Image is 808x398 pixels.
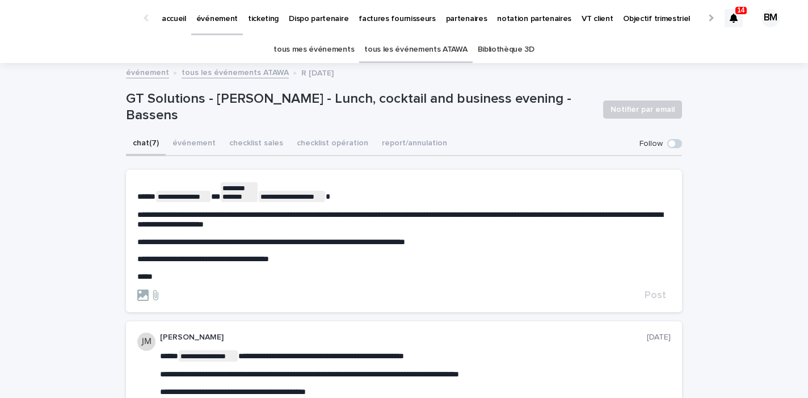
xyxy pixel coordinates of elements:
[301,66,334,78] p: R [DATE]
[725,9,743,27] div: 14
[126,91,594,124] p: GT Solutions - [PERSON_NAME] - Lunch, cocktail and business evening - Bassens
[290,132,375,156] button: checklist opération
[375,132,454,156] button: report/annulation
[182,65,289,78] a: tous les événements ATAWA
[639,139,663,149] p: Follow
[478,36,535,63] a: Bibliothèque 3D
[126,132,166,156] button: chat (7)
[645,290,666,300] span: Post
[737,6,744,14] p: 14
[364,36,467,63] a: tous les événements ATAWA
[640,290,671,300] button: Post
[611,104,675,115] span: Notifier par email
[761,9,780,27] div: BM
[166,132,222,156] button: événement
[603,100,682,119] button: Notifier par email
[273,36,354,63] a: tous mes événements
[160,333,647,342] p: [PERSON_NAME]
[23,7,133,30] img: Ls34BcGeRexTGTNfXpUC
[647,333,671,342] p: [DATE]
[126,65,169,78] a: événement
[222,132,290,156] button: checklist sales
